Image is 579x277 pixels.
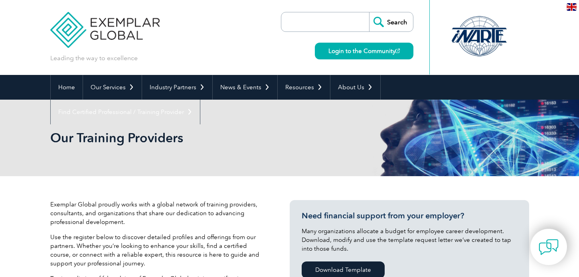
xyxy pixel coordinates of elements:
input: Search [369,12,413,31]
a: About Us [330,75,380,100]
p: Leading the way to excellence [50,54,138,63]
a: Find Certified Professional / Training Provider [51,100,200,124]
p: Use the register below to discover detailed profiles and offerings from our partners. Whether you... [50,233,266,268]
img: open_square.png [395,49,400,53]
a: Home [51,75,83,100]
p: Exemplar Global proudly works with a global network of training providers, consultants, and organ... [50,200,266,226]
a: Login to the Community [315,43,413,59]
p: Many organizations allocate a budget for employee career development. Download, modify and use th... [302,227,517,253]
img: contact-chat.png [539,237,559,257]
img: en [567,3,577,11]
a: Resources [278,75,330,100]
h2: Our Training Providers [50,132,385,144]
a: News & Events [213,75,277,100]
a: Industry Partners [142,75,212,100]
a: Our Services [83,75,142,100]
h3: Need financial support from your employer? [302,211,517,221]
